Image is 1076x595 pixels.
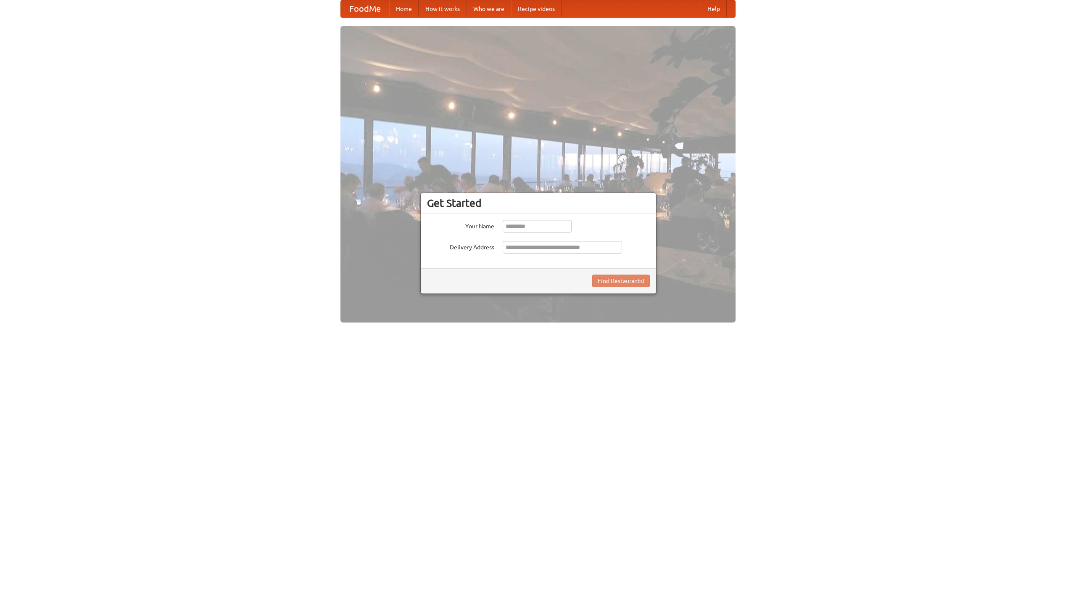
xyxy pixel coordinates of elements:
h3: Get Started [427,197,650,209]
a: FoodMe [341,0,389,17]
button: Find Restaurants! [592,275,650,287]
a: Recipe videos [511,0,562,17]
a: Who we are [467,0,511,17]
label: Delivery Address [427,241,494,251]
a: Help [701,0,727,17]
a: How it works [419,0,467,17]
label: Your Name [427,220,494,230]
a: Home [389,0,419,17]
